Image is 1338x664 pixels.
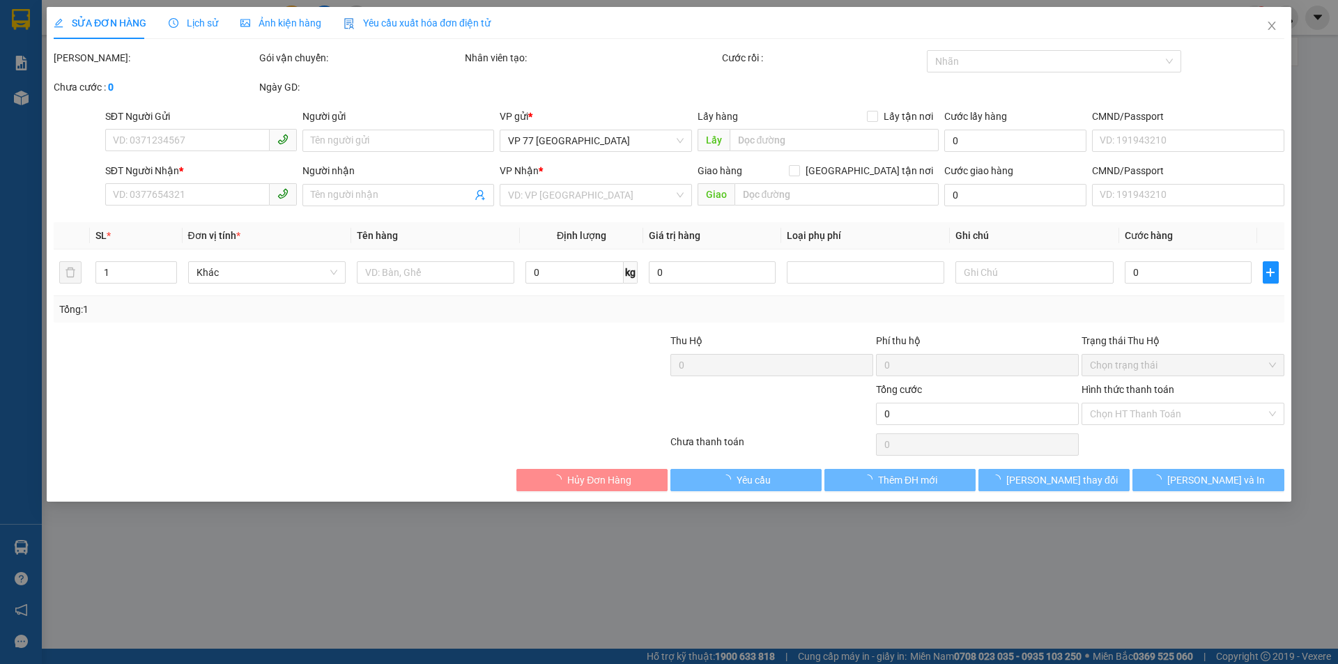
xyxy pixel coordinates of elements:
span: Lấy tận nơi [878,109,939,124]
button: Hủy Đơn Hàng [516,469,668,491]
span: kg [624,261,638,284]
span: Khác [197,262,337,283]
span: edit [54,18,63,28]
span: Lịch sử [169,17,218,29]
button: [PERSON_NAME] và In [1133,469,1284,491]
label: Hình thức thanh toán [1082,384,1174,395]
span: Yêu cầu [737,472,771,488]
label: Cước giao hàng [944,165,1013,176]
span: loading [991,474,1006,484]
input: Cước giao hàng [944,184,1086,206]
div: Tổng: 1 [59,302,516,317]
span: SL [96,230,107,241]
div: Người nhận [302,163,494,178]
input: Dọc đường [735,183,939,206]
span: Thu Hộ [670,335,702,346]
span: Chọn trạng thái [1090,355,1276,376]
span: user-add [475,190,486,201]
b: 0 [108,82,114,93]
span: SỬA ĐƠN HÀNG [54,17,146,29]
span: [GEOGRAPHIC_DATA] tận nơi [800,163,939,178]
img: icon [344,18,355,29]
span: Thêm ĐH mới [878,472,937,488]
span: VP Nhận [500,165,539,176]
span: Định lượng [557,230,606,241]
span: Tên hàng [357,230,398,241]
span: Yêu cầu xuất hóa đơn điện tử [344,17,491,29]
button: Thêm ĐH mới [824,469,976,491]
span: Giao hàng [698,165,742,176]
span: Giá trị hàng [649,230,700,241]
div: CMND/Passport [1092,163,1284,178]
div: Phí thu hộ [876,333,1079,354]
span: Lấy hàng [698,111,738,122]
span: Tổng cước [876,384,922,395]
span: loading [863,474,878,484]
div: CMND/Passport [1092,109,1284,124]
input: VD: Bàn, Ghế [357,261,514,284]
button: Close [1252,7,1291,46]
span: plus [1263,267,1277,278]
span: phone [277,188,289,199]
span: Cước hàng [1125,230,1173,241]
th: Loại phụ phí [781,222,950,249]
button: plus [1263,261,1278,284]
div: VP gửi [500,109,692,124]
div: SĐT Người Gửi [105,109,297,124]
div: [PERSON_NAME]: [54,50,256,65]
div: SĐT Người Nhận [105,163,297,178]
span: Lấy [698,129,730,151]
div: Nhân viên tạo: [465,50,719,65]
span: loading [721,474,737,484]
span: [PERSON_NAME] thay đổi [1006,472,1118,488]
input: Ghi Chú [956,261,1114,284]
span: close [1266,20,1277,31]
span: Hủy Đơn Hàng [567,472,631,488]
input: Cước lấy hàng [944,130,1086,152]
span: loading [552,474,567,484]
span: Giao [698,183,735,206]
span: clock-circle [169,18,178,28]
span: [PERSON_NAME] và In [1167,472,1265,488]
th: Ghi chú [951,222,1119,249]
span: phone [277,134,289,145]
input: Dọc đường [730,129,939,151]
div: Ngày GD: [259,79,462,95]
div: Gói vận chuyển: [259,50,462,65]
div: Trạng thái Thu Hộ [1082,333,1284,348]
div: Cước rồi : [722,50,925,65]
button: Yêu cầu [670,469,822,491]
span: loading [1152,474,1167,484]
button: [PERSON_NAME] thay đổi [978,469,1130,491]
label: Cước lấy hàng [944,111,1007,122]
button: delete [59,261,82,284]
div: Người gửi [302,109,494,124]
span: picture [240,18,250,28]
div: Chưa cước : [54,79,256,95]
span: VP 77 Thái Nguyên [509,130,684,151]
span: Ảnh kiện hàng [240,17,321,29]
span: Đơn vị tính [188,230,240,241]
div: Chưa thanh toán [669,434,875,458]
